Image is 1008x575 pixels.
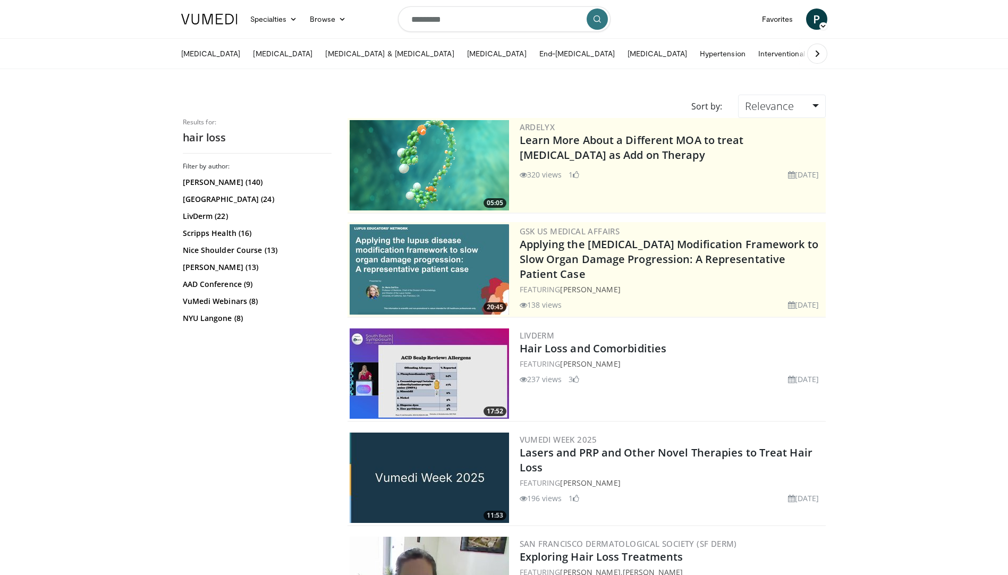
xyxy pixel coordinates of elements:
[520,445,812,475] a: Lasers and PRP and Other Novel Therapies to Treat Hair Loss
[520,226,620,236] a: GSK US Medical Affairs
[621,43,693,64] a: [MEDICAL_DATA]
[533,43,621,64] a: End-[MEDICAL_DATA]
[806,9,827,30] a: P
[350,120,509,210] a: 05:05
[569,374,579,385] li: 3
[788,374,819,385] li: [DATE]
[788,299,819,310] li: [DATE]
[520,284,824,295] div: FEATURING
[560,284,620,294] a: [PERSON_NAME]
[350,224,509,315] a: 20:45
[788,493,819,504] li: [DATE]
[788,169,819,180] li: [DATE]
[183,262,329,273] a: [PERSON_NAME] (13)
[350,433,509,523] a: 11:53
[560,478,620,488] a: [PERSON_NAME]
[183,296,329,307] a: VuMedi Webinars (8)
[520,169,562,180] li: 320 views
[484,302,506,312] span: 20:45
[520,299,562,310] li: 138 views
[484,198,506,208] span: 05:05
[520,549,683,564] a: Exploring Hair Loss Treatments
[738,95,825,118] a: Relevance
[247,43,319,64] a: [MEDICAL_DATA]
[560,359,620,369] a: [PERSON_NAME]
[520,434,597,445] a: Vumedi Week 2025
[520,477,824,488] div: FEATURING
[350,433,509,523] img: a0944224-eb02-458b-9554-992a4e48ad96.png.300x170_q85_crop-smart_upscale.jpg
[244,9,304,30] a: Specialties
[756,9,800,30] a: Favorites
[183,194,329,205] a: [GEOGRAPHIC_DATA] (24)
[183,162,332,171] h3: Filter by author:
[350,120,509,210] img: e6d17344-fbfb-4f72-bd0b-67fd5f7f5bb5.png.300x170_q85_crop-smart_upscale.png
[520,330,555,341] a: LivDerm
[520,133,744,162] a: Learn More About a Different MOA to treat [MEDICAL_DATA] as Add on Therapy
[569,169,579,180] li: 1
[520,358,824,369] div: FEATURING
[398,6,611,32] input: Search topics, interventions
[683,95,730,118] div: Sort by:
[752,43,853,64] a: Interventional Nephrology
[520,237,818,281] a: Applying the [MEDICAL_DATA] Modification Framework to Slow Organ Damage Progression: A Representa...
[484,511,506,520] span: 11:53
[183,228,329,239] a: Scripps Health (16)
[183,131,332,145] h2: hair loss
[183,177,329,188] a: [PERSON_NAME] (140)
[693,43,752,64] a: Hypertension
[350,224,509,315] img: 9b11da17-84cb-43c8-bb1f-86317c752f50.png.300x170_q85_crop-smart_upscale.jpg
[520,374,562,385] li: 237 views
[183,279,329,290] a: AAD Conference (9)
[745,99,794,113] span: Relevance
[520,341,667,356] a: Hair Loss and Comorbidities
[183,211,329,222] a: LivDerm (22)
[569,493,579,504] li: 1
[350,328,509,419] a: 17:52
[520,493,562,504] li: 196 views
[183,245,329,256] a: Nice Shoulder Course (13)
[520,538,737,549] a: San Francisco Dermatological Society (SF Derm)
[350,328,509,419] img: bde0f368-b8cc-47ee-a6e2-2886de8f172c.300x170_q85_crop-smart_upscale.jpg
[181,14,238,24] img: VuMedi Logo
[183,313,329,324] a: NYU Langone (8)
[484,407,506,416] span: 17:52
[303,9,352,30] a: Browse
[520,122,555,132] a: Ardelyx
[175,43,247,64] a: [MEDICAL_DATA]
[319,43,460,64] a: [MEDICAL_DATA] & [MEDICAL_DATA]
[461,43,533,64] a: [MEDICAL_DATA]
[183,118,332,126] p: Results for:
